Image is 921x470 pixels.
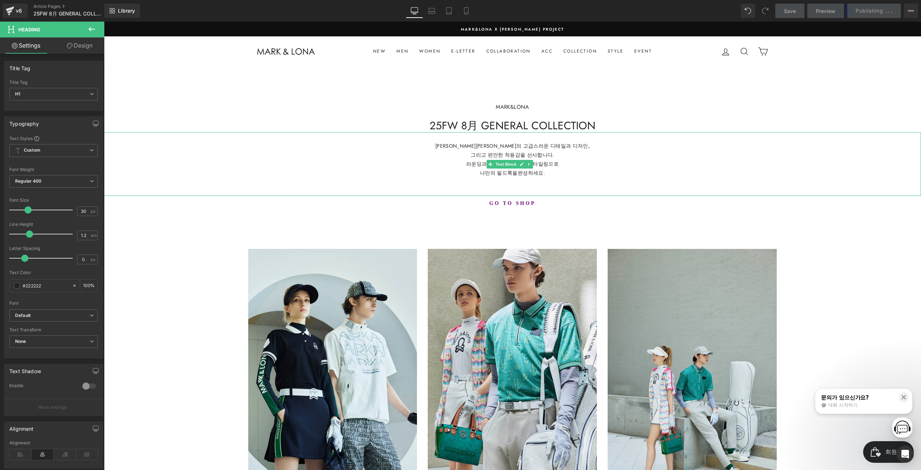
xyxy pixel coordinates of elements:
[15,313,31,319] i: Default
[9,422,34,432] div: Alignment
[377,23,432,37] a: COLLABORATION
[18,27,40,32] span: Heading
[155,4,662,11] a: MARK&LONA X [PERSON_NAME] PROJECT
[33,11,103,17] span: 25FW 8月 GENERAL COLLECTION
[111,239,120,245] span: 설정
[91,233,97,238] span: em
[22,5,45,16] span: 회원가입
[38,404,67,411] p: More settings
[897,446,914,463] div: Open Intercom Messenger
[80,279,97,292] div: %
[357,5,460,10] span: MARK&LONA X [PERSON_NAME] PROJECT
[807,4,844,18] a: Preview
[33,4,116,9] a: Article Pages
[3,4,28,18] a: v6
[458,4,475,18] a: Mobile
[153,27,211,33] img: MARK & LONA ONLINE STORE KOREA
[15,339,26,344] b: None
[91,257,97,262] span: px
[440,4,458,18] a: Tablet
[454,23,498,37] a: COLLECTION
[385,178,432,185] span: go to shop
[118,8,135,14] span: Library
[9,270,98,275] div: Text Color
[4,399,103,416] button: More settings
[287,23,310,37] a: MEN
[390,138,414,147] span: Text Block
[23,239,27,245] span: 홈
[104,4,140,18] a: New Library
[9,135,98,141] div: Text Styles
[525,23,553,37] a: EVENT
[9,301,98,306] div: Font
[816,7,835,15] span: Preview
[9,246,98,251] div: Letter Spacing
[9,117,39,127] div: Typography
[422,138,429,147] a: Expand / Collapse
[9,61,31,71] div: Title Tag
[9,440,98,446] div: Alignment
[406,4,423,18] a: Desktop
[15,91,20,97] b: H1
[24,147,40,153] b: Custom
[904,4,918,18] button: More
[432,23,454,37] a: ACC
[9,80,98,85] div: Title Tag
[9,327,98,332] div: Text Transform
[758,4,772,18] button: Redo
[378,174,439,189] a: go to shop
[264,23,553,37] ul: Primary
[741,4,755,18] button: Undo
[423,4,440,18] a: Laptop
[9,383,75,390] div: Enable
[15,178,42,184] b: Regular 400
[310,23,342,37] a: WOMEN
[47,228,93,246] a: 대화
[54,37,106,54] a: Design
[9,198,98,203] div: Font Size
[93,228,138,246] a: 설정
[784,7,796,15] span: Save
[342,23,377,37] a: E-LETTER
[498,23,525,37] a: STYLE
[392,81,425,89] span: MARK&LONA
[66,240,74,245] span: 대화
[23,282,69,290] input: Color
[9,167,98,172] div: Font Weight
[14,6,23,15] div: v6
[2,228,47,246] a: 홈
[91,209,97,214] span: px
[9,222,98,227] div: Line Height
[264,23,287,37] a: NEW
[9,364,41,374] div: Text Shadow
